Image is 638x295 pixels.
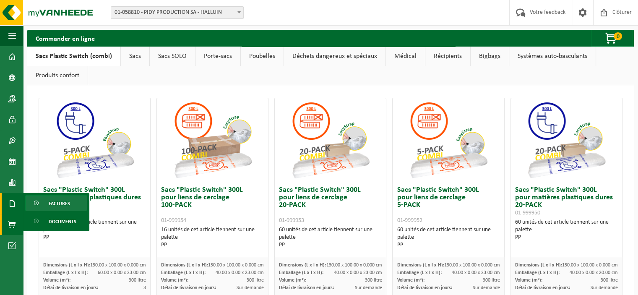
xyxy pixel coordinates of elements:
span: Emballage (L x l x H): [279,270,323,275]
a: Sacs Plastic Switch (combi) [27,47,120,66]
span: Délai de livraison en jours: [43,285,98,290]
span: Emballage (L x l x H): [43,270,88,275]
a: Poubelles [241,47,284,66]
span: 130.00 x 100.00 x 0.000 cm [444,263,500,268]
a: Produits confort [27,66,88,85]
span: Dimensions (L x l x H): [43,263,90,268]
span: 40.00 x 0.00 x 20.00 cm [570,270,618,275]
a: Factures [25,195,87,211]
span: Volume (m³): [397,278,424,283]
span: Dimensions (L x l x H): [397,263,444,268]
span: 01-999953 [279,217,304,224]
div: PP [161,241,264,249]
span: 300 litre [247,278,264,283]
span: Délai de livraison en jours: [397,285,452,290]
span: Volume (m³): [161,278,188,283]
a: Déchets dangereux et spéciaux [284,47,385,66]
span: Délai de livraison en jours: [161,285,216,290]
div: 16 unités de cet article tiennent sur une palette [161,226,264,249]
span: Délai de livraison en jours: [279,285,334,290]
img: 01-999953 [289,98,372,182]
span: Sur demande [591,285,618,290]
a: Systèmes auto-basculants [509,47,596,66]
div: 60 unités de cet article tiennent sur une palette [397,226,500,249]
span: 40.00 x 0.00 x 23.00 cm [216,270,264,275]
h2: Commander en ligne [27,30,103,46]
span: 300 litre [601,278,618,283]
span: 130.00 x 100.00 x 0.000 cm [208,263,264,268]
span: 01-999954 [161,217,186,224]
span: Volume (m³): [279,278,306,283]
a: Récipients [425,47,470,66]
span: 130.00 x 100.00 x 0.000 cm [326,263,382,268]
h3: Sacs "Plastic Switch" 300L pour liens de cerclage 5-PACK [397,186,500,224]
span: Emballage (L x l x H): [161,270,206,275]
span: 300 litre [365,278,382,283]
img: 01-999949 [53,98,137,182]
span: Sur demande [354,285,382,290]
span: 60.00 x 0.00 x 23.00 cm [98,270,146,275]
div: 60 unités de cet article tiennent sur une palette [43,219,146,241]
span: Volume (m³): [515,278,542,283]
img: 01-999954 [171,98,255,182]
h3: Sacs "Plastic Switch" 300L pour matières plastiques dures 5-PACK [43,186,146,217]
span: Sur demande [237,285,264,290]
span: 0 [614,32,622,40]
span: 300 litre [129,278,146,283]
a: Sacs SOLO [150,47,195,66]
a: Porte-sacs [195,47,240,66]
span: Dimensions (L x l x H): [279,263,326,268]
span: Emballage (L x l x H): [515,270,560,275]
div: 60 unités de cet article tiennent sur une palette [515,219,618,241]
span: Dimensions (L x l x H): [515,263,562,268]
span: 01-999952 [397,217,422,224]
div: PP [397,241,500,249]
span: Sur demande [473,285,500,290]
span: 40.00 x 0.00 x 23.00 cm [452,270,500,275]
a: Documents [25,213,87,229]
a: Sacs [121,47,149,66]
span: Documents [49,214,76,230]
a: Bigbags [471,47,509,66]
span: Factures [49,196,70,211]
span: Volume (m³): [43,278,70,283]
div: PP [515,234,618,241]
span: Délai de livraison en jours: [515,285,570,290]
img: 01-999952 [406,98,490,182]
img: 01-999950 [524,98,608,182]
h3: Sacs "Plastic Switch" 300L pour matières plastiques dures 20-PACK [515,186,618,217]
span: 300 litre [483,278,500,283]
span: 130.00 x 100.00 x 0.000 cm [90,263,146,268]
div: PP [43,234,146,241]
div: 60 unités de cet article tiennent sur une palette [279,226,382,249]
span: 01-058810 - PIDY PRODUCTION SA - HALLUIN [111,6,244,19]
div: PP [279,241,382,249]
h3: Sacs "Plastic Switch" 300L pour liens de cerclage 100-PACK [161,186,264,224]
span: 01-058810 - PIDY PRODUCTION SA - HALLUIN [111,7,243,18]
span: Dimensions (L x l x H): [161,263,208,268]
span: 3 [143,285,146,290]
a: Médical [386,47,425,66]
span: 40.00 x 0.00 x 23.00 cm [333,270,382,275]
button: 0 [591,30,633,47]
span: 130.00 x 100.00 x 0.000 cm [562,263,618,268]
span: 01-999950 [515,210,540,216]
span: Emballage (L x l x H): [397,270,441,275]
h3: Sacs "Plastic Switch" 300L pour liens de cerclage 20-PACK [279,186,382,224]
